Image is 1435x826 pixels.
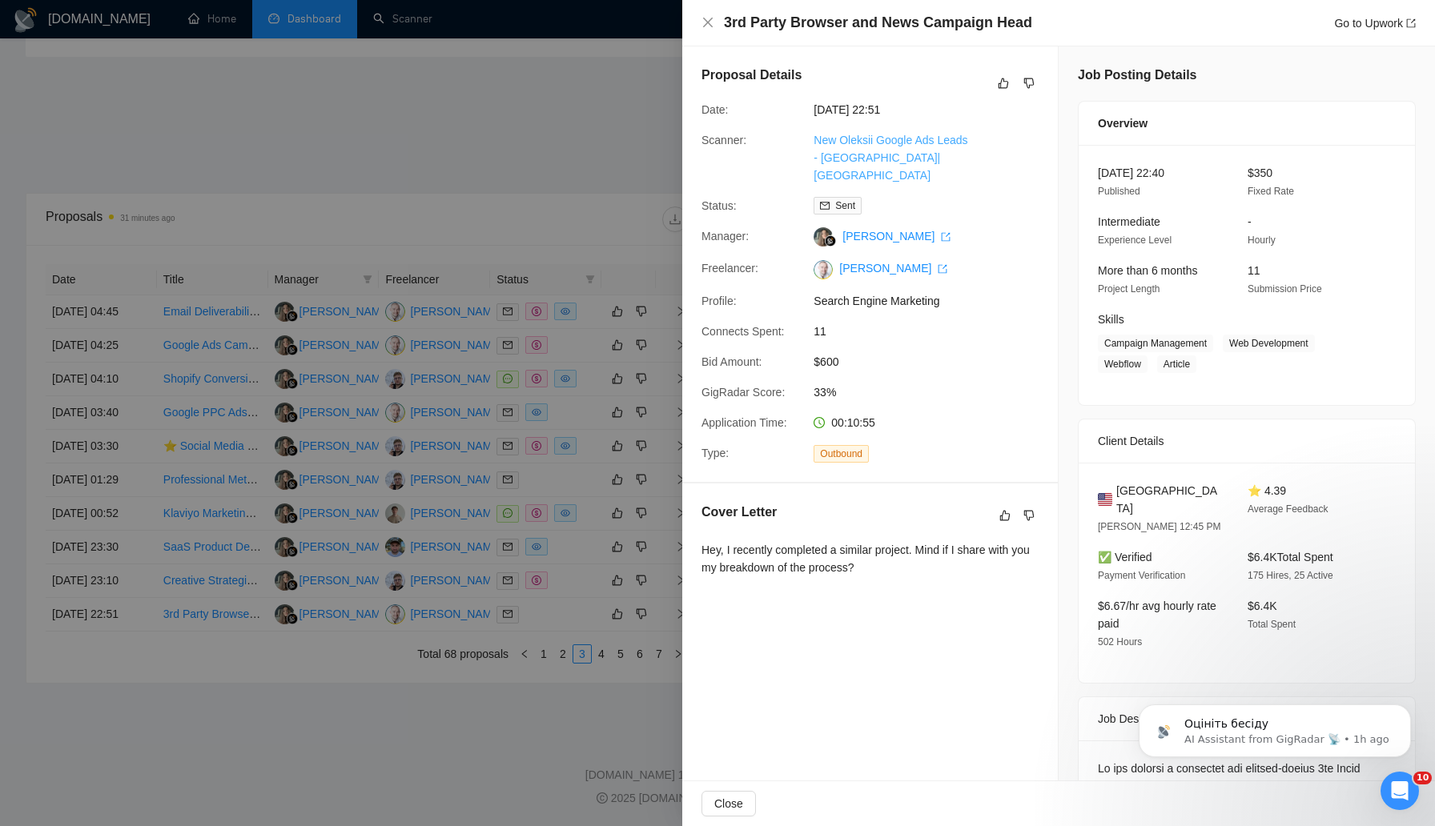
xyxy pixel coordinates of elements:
[814,323,1054,340] span: 11
[701,503,777,522] h5: Cover Letter
[1248,283,1322,295] span: Submission Price
[1223,335,1315,352] span: Web Development
[1023,509,1035,522] span: dislike
[814,101,1054,118] span: [DATE] 22:51
[1248,215,1252,228] span: -
[1098,599,1216,630] span: $6.67/hr avg hourly rate paid
[1098,521,1220,532] span: [PERSON_NAME] 12:45 PM
[1019,506,1039,525] button: dislike
[714,795,743,812] span: Close
[701,447,729,459] span: Type:
[820,201,830,211] span: mail
[1248,503,1328,515] span: Average Feedback
[1098,264,1198,277] span: More than 6 months
[701,295,737,307] span: Profile:
[825,235,836,247] img: gigradar-bm.png
[814,383,1054,401] span: 33%
[1023,77,1035,90] span: dislike
[1098,636,1142,648] span: 502 Hours
[1098,186,1140,197] span: Published
[1381,772,1419,810] iframe: Intercom live chat
[701,103,728,116] span: Date:
[1115,671,1435,783] iframe: Intercom notifications message
[701,541,1039,576] div: Hey, I recently completed a similar project. Mind if I share with you my breakdown of the process...
[814,353,1054,371] span: $600
[814,260,833,279] img: c1-Ow9aLcblqxt-YoFKzxHgGnqRasFAsWW5KzfFKq3aDEBdJ9EVDXstja2V5Hd90t7
[938,264,947,274] span: export
[1078,66,1196,85] h5: Job Posting Details
[1098,235,1172,246] span: Experience Level
[814,292,1054,310] span: Search Engine Marketing
[1098,355,1148,373] span: Webflow
[701,66,802,85] h5: Proposal Details
[701,791,756,816] button: Close
[1248,264,1260,277] span: 11
[701,416,787,429] span: Application Time:
[1406,18,1416,28] span: export
[701,325,785,338] span: Connects Spent:
[1098,491,1112,508] img: 🇺🇸
[998,77,1009,90] span: like
[1098,551,1152,563] span: ✅ Verified
[701,355,762,368] span: Bid Amount:
[835,200,855,211] span: Sent
[1098,697,1396,740] div: Job Description
[1098,313,1124,326] span: Skills
[1248,166,1272,179] span: $350
[1248,551,1333,563] span: $6.4K Total Spent
[1098,166,1164,179] span: [DATE] 22:40
[995,506,1015,525] button: like
[1098,570,1185,581] span: Payment Verification
[1248,599,1277,612] span: $6.4K
[701,230,749,243] span: Manager:
[1248,619,1296,630] span: Total Spent
[842,230,951,243] a: [PERSON_NAME] export
[814,417,825,428] span: clock-circle
[994,74,1013,93] button: like
[1098,419,1396,463] div: Client Details
[1334,17,1416,30] a: Go to Upworkexport
[701,386,785,399] span: GigRadar Score:
[1413,772,1432,784] span: 10
[701,262,758,275] span: Freelancer:
[1248,235,1276,246] span: Hourly
[701,16,714,29] span: close
[724,13,1032,33] h4: 3rd Party Browser and News Campaign Head
[1157,355,1196,373] span: Article
[839,262,947,275] a: [PERSON_NAME] export
[1098,335,1213,352] span: Campaign Management
[701,199,737,212] span: Status:
[1116,482,1222,517] span: [GEOGRAPHIC_DATA]
[1248,484,1286,497] span: ⭐ 4.39
[831,416,875,429] span: 00:10:55
[1098,283,1160,295] span: Project Length
[1248,570,1333,581] span: 175 Hires, 25 Active
[1019,74,1039,93] button: dislike
[1098,215,1160,228] span: Intermediate
[701,16,714,30] button: Close
[1248,186,1294,197] span: Fixed Rate
[814,445,869,463] span: Outbound
[1098,114,1148,132] span: Overview
[814,134,967,182] a: New Oleksii Google Ads Leads - [GEOGRAPHIC_DATA]|[GEOGRAPHIC_DATA]
[999,509,1011,522] span: like
[701,134,746,146] span: Scanner:
[941,232,951,242] span: export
